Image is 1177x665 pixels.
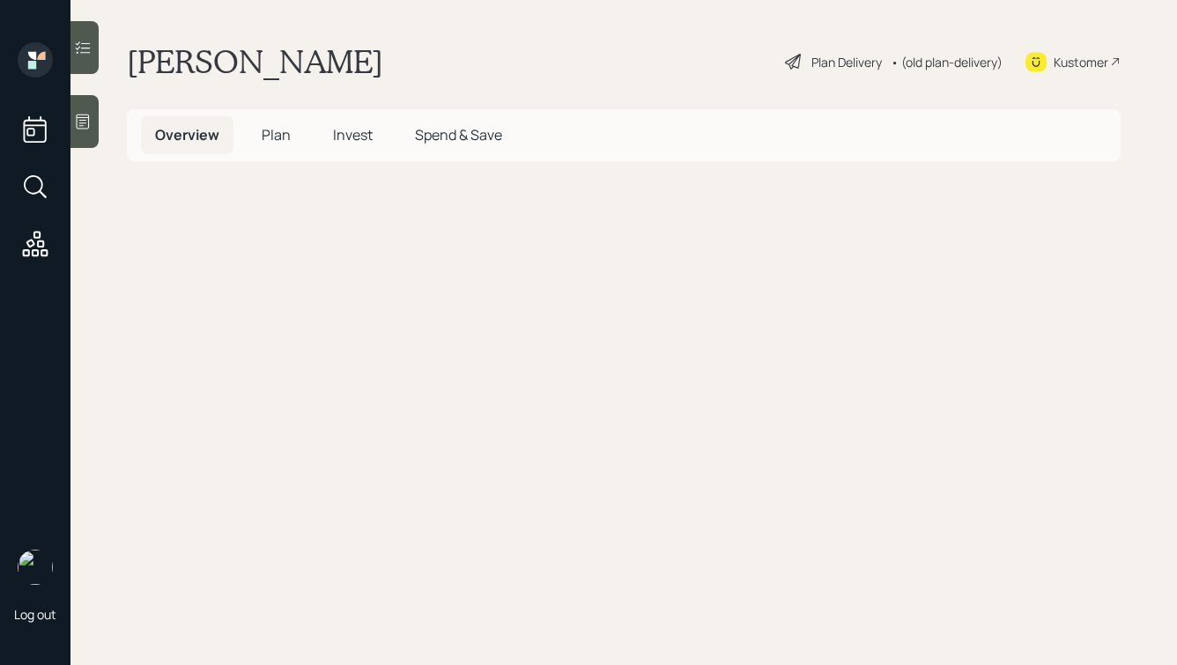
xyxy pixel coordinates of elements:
[333,125,373,144] span: Invest
[18,550,53,585] img: hunter_neumayer.jpg
[262,125,291,144] span: Plan
[891,53,1003,71] div: • (old plan-delivery)
[127,42,383,81] h1: [PERSON_NAME]
[811,53,882,71] div: Plan Delivery
[415,125,502,144] span: Spend & Save
[1054,53,1108,71] div: Kustomer
[155,125,219,144] span: Overview
[14,606,56,623] div: Log out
